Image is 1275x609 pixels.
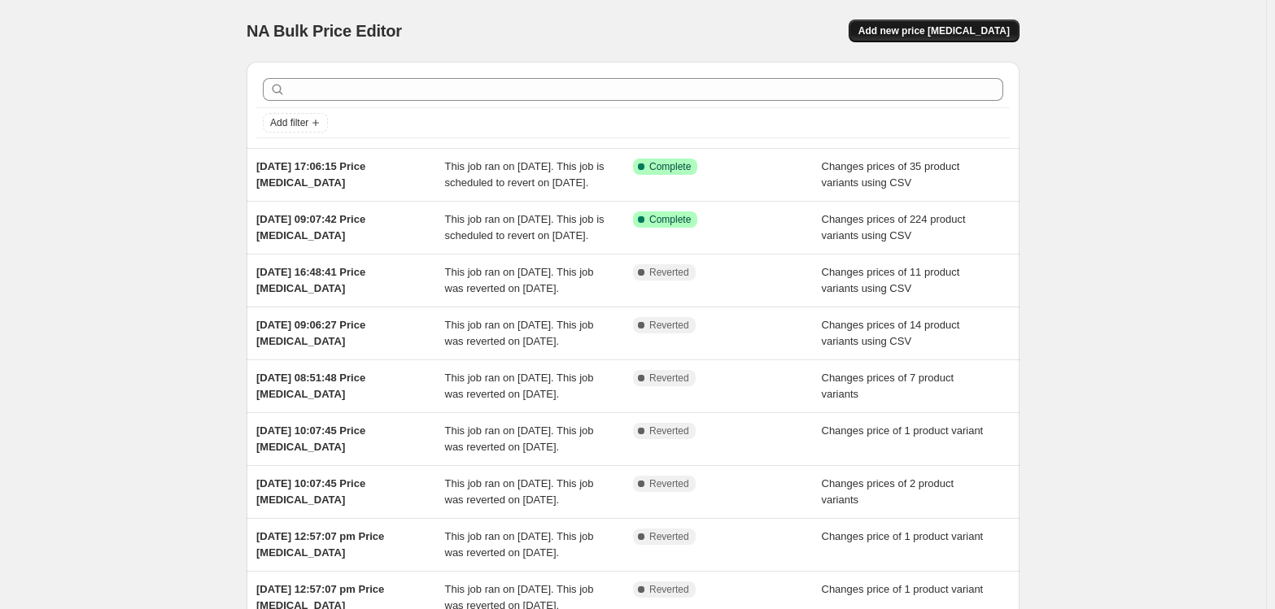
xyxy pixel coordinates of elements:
[445,213,605,241] span: This job ran on [DATE]. This job is scheduled to revert on [DATE].
[256,477,365,506] span: [DATE] 10:07:45 Price [MEDICAL_DATA]
[822,160,960,189] span: Changes prices of 35 product variants using CSV
[822,530,984,542] span: Changes price of 1 product variant
[256,160,365,189] span: [DATE] 17:06:15 Price [MEDICAL_DATA]
[649,530,689,543] span: Reverted
[822,583,984,595] span: Changes price of 1 product variant
[270,116,308,129] span: Add filter
[445,530,594,559] span: This job ran on [DATE]. This job was reverted on [DATE].
[649,583,689,596] span: Reverted
[649,424,689,437] span: Reverted
[256,266,365,294] span: [DATE] 16:48:41 Price [MEDICAL_DATA]
[445,160,605,189] span: This job ran on [DATE]. This job is scheduled to revert on [DATE].
[822,477,954,506] span: Changes prices of 2 product variants
[445,266,594,294] span: This job ran on [DATE]. This job was reverted on [DATE].
[822,319,960,347] span: Changes prices of 14 product variants using CSV
[649,213,691,226] span: Complete
[256,372,365,400] span: [DATE] 08:51:48 Price [MEDICAL_DATA]
[822,372,954,400] span: Changes prices of 7 product variants
[445,372,594,400] span: This job ran on [DATE]. This job was reverted on [DATE].
[649,477,689,490] span: Reverted
[256,424,365,453] span: [DATE] 10:07:45 Price [MEDICAL_DATA]
[445,319,594,347] span: This job ran on [DATE]. This job was reverted on [DATE].
[822,424,984,437] span: Changes price of 1 product variant
[445,477,594,506] span: This job ran on [DATE]. This job was reverted on [DATE].
[445,424,594,453] span: This job ran on [DATE]. This job was reverted on [DATE].
[256,319,365,347] span: [DATE] 09:06:27 Price [MEDICAL_DATA]
[256,530,384,559] span: [DATE] 12:57:07 pm Price [MEDICAL_DATA]
[649,266,689,279] span: Reverted
[256,213,365,241] span: [DATE] 09:07:42 Price [MEDICAL_DATA]
[649,372,689,385] span: Reverted
[649,319,689,332] span: Reverted
[822,213,966,241] span: Changes prices of 224 product variants using CSV
[858,24,1010,37] span: Add new price [MEDICAL_DATA]
[849,20,1020,42] button: Add new price [MEDICAL_DATA]
[649,160,691,173] span: Complete
[247,22,402,40] span: NA Bulk Price Editor
[263,113,328,133] button: Add filter
[822,266,960,294] span: Changes prices of 11 product variants using CSV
